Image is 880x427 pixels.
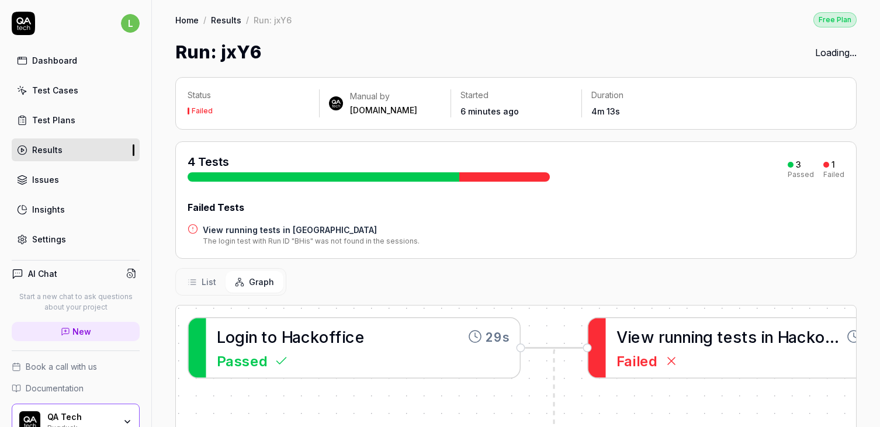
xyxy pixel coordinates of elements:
span: s [733,327,742,346]
button: l [121,12,140,35]
a: LogintoHackoffice29sPassed [188,317,521,379]
span: c [797,327,807,346]
a: Free Plan [813,12,857,27]
span: f [335,327,342,346]
span: i [245,327,248,346]
span: Documentation [26,382,84,394]
span: Graph [249,276,274,288]
div: Dashboard [32,54,77,67]
button: Graph [226,271,283,293]
div: 3 [796,159,801,170]
span: 4 Tests [188,155,229,169]
span: a [292,327,301,346]
div: The login test with Run ID "BHis" was not found in the sessions. [203,236,420,247]
span: n [764,327,773,346]
span: i [761,327,764,346]
div: 1 [832,159,835,170]
div: Results [32,144,63,156]
span: t [742,327,748,346]
span: n [694,327,703,346]
div: Failed [823,171,844,178]
span: o [226,327,235,346]
span: c [301,327,311,346]
time: 29s [486,327,510,346]
a: Home [175,14,199,26]
span: u [664,327,673,346]
a: View running tests in [GEOGRAPHIC_DATA] [203,224,420,236]
div: Loading... [815,46,857,60]
a: Test Cases [12,79,140,102]
span: a [788,327,797,346]
span: k [310,327,319,346]
span: r [659,327,665,346]
span: o [815,327,839,346]
span: w [641,327,654,346]
span: e [723,327,733,346]
a: Test Plans [12,109,140,131]
div: Test Plans [32,114,75,126]
a: Dashboard [12,49,140,72]
span: Book a call with us [26,360,97,373]
div: / [246,14,249,26]
span: n [682,327,691,346]
span: Failed [616,350,658,371]
a: Insights [12,198,140,221]
span: V [616,327,628,346]
div: Insights [32,203,65,216]
span: k [806,327,815,346]
a: Book a call with us [12,360,140,373]
span: s [748,327,757,346]
div: Run: jxY6 [254,14,292,26]
span: L [217,327,226,346]
span: n [673,327,682,346]
span: New [72,325,91,338]
span: g [703,327,713,346]
span: i [691,327,694,346]
div: / [203,14,206,26]
a: Results [211,14,241,26]
span: List [202,276,216,288]
div: Test Cases [32,84,78,96]
span: e [631,327,641,346]
time: 6 minutes ago [460,106,519,116]
div: Issues [32,173,59,186]
div: [DOMAIN_NAME] [350,105,417,116]
div: Settings [32,233,66,245]
button: List [178,271,226,293]
span: H [282,327,292,346]
span: g [235,327,245,346]
span: t [717,327,723,346]
h1: Run: jxY6 [175,39,261,65]
span: f [329,327,335,346]
div: Manual by [350,91,417,102]
img: 7ccf6c19-61ad-4a6c-8811-018b02a1b829.jpg [329,96,343,110]
span: H [778,327,788,346]
span: o [319,327,329,346]
span: e [355,327,365,346]
a: Settings [12,228,140,251]
span: i [342,327,345,346]
span: t [261,327,268,346]
span: o [268,327,278,346]
a: Issues [12,168,140,191]
time: 4m 13s [591,106,620,116]
span: i [628,327,631,346]
p: Started [460,89,573,101]
span: n [248,327,257,346]
span: l [121,14,140,33]
p: Status [188,89,310,101]
p: Start a new chat to ask questions about your project [12,291,140,313]
a: Documentation [12,382,140,394]
div: QA Tech [47,412,115,422]
div: Passed [788,171,814,178]
div: Failed [192,107,213,114]
div: Failed Tests [188,200,844,214]
a: Results [12,138,140,161]
span: Passed [217,350,268,371]
h4: AI Chat [28,268,57,280]
a: New [12,322,140,341]
span: c [345,327,355,346]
